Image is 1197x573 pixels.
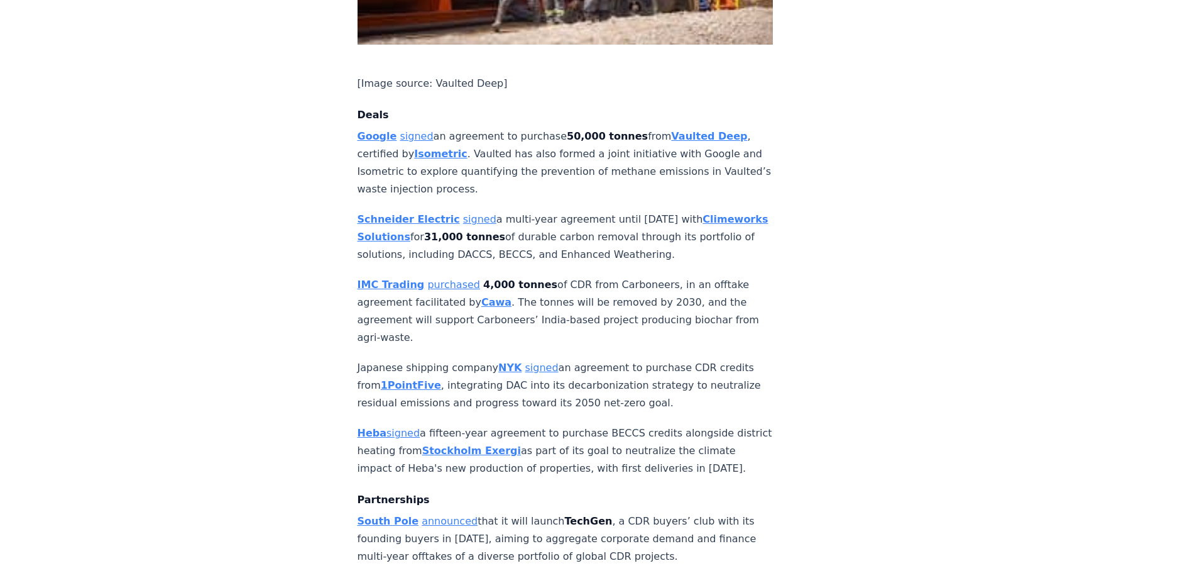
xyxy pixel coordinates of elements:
[422,445,521,457] a: Stockholm Exergi
[424,231,505,243] strong: 31,000 tonnes
[422,515,478,527] a: announced
[358,130,397,142] a: Google
[564,515,612,527] strong: TechGen
[358,494,430,506] strong: Partnerships
[358,276,773,347] p: of CDR from Carboneers, in an offtake agreement facilitated by . The tonnes will be removed by 20...
[358,425,773,477] p: a fifteen-year agreement to purchase BECCS credits alongside district heating from as part of its...
[358,279,425,291] a: IMC Trading
[358,128,773,198] p: an agreement to purchase from , certified by . Vaulted has also formed a joint initiative with Go...
[358,109,389,121] strong: Deals
[525,362,559,374] a: signed
[414,148,467,160] a: Isometric
[358,359,773,412] p: Japanese shipping company an agreement to purchase CDR credits from , integrating DAC into its de...
[671,130,747,142] a: Vaulted Deep
[358,211,773,264] p: a multi-year agreement until [DATE] with for of durable carbon removal through its portfolio of s...
[358,213,460,225] a: Schneider Electric
[567,130,648,142] strong: 50,000 tonnes
[358,75,773,92] p: [Image source: Vaulted Deep]
[358,513,773,565] p: that it will launch , a CDR buyers’ club with its founding buyers in [DATE], aiming to aggregate ...
[463,213,496,225] a: signed
[400,130,434,142] a: signed
[358,427,387,439] a: Heba
[386,427,420,439] a: signed
[358,515,419,527] a: South Pole
[498,362,522,374] a: NYK
[381,379,441,391] a: 1PointFive
[483,279,557,291] strong: 4,000 tonnes
[481,296,511,308] a: Cawa
[427,279,480,291] a: purchased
